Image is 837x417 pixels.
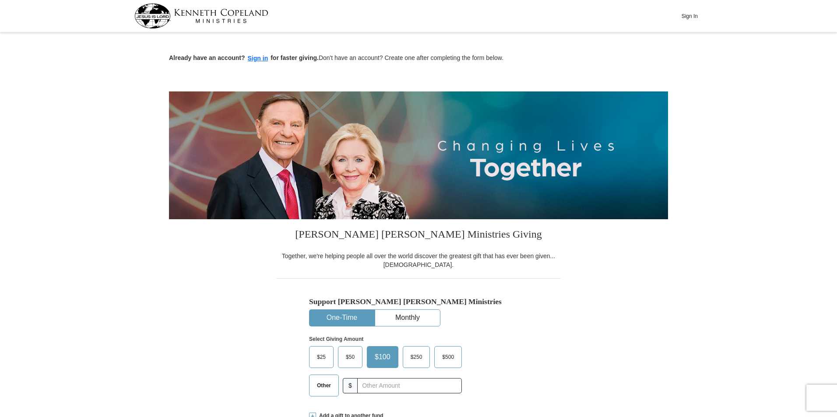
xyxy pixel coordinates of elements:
span: $500 [438,350,458,364]
span: $100 [370,350,395,364]
span: $50 [341,350,359,364]
p: Don't have an account? Create one after completing the form below. [169,53,668,63]
div: Together, we're helping people all over the world discover the greatest gift that has ever been g... [276,252,561,269]
button: Sign in [245,53,271,63]
input: Other Amount [357,378,462,393]
h5: Support [PERSON_NAME] [PERSON_NAME] Ministries [309,297,528,306]
button: One-Time [309,310,374,326]
span: $250 [406,350,427,364]
span: Other [313,379,335,392]
img: kcm-header-logo.svg [134,4,268,28]
button: Sign In [676,9,703,23]
h3: [PERSON_NAME] [PERSON_NAME] Ministries Giving [276,219,561,252]
strong: Already have an account? for faster giving. [169,54,319,61]
span: $ [343,378,358,393]
button: Monthly [375,310,440,326]
span: $25 [313,350,330,364]
strong: Select Giving Amount [309,336,363,342]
